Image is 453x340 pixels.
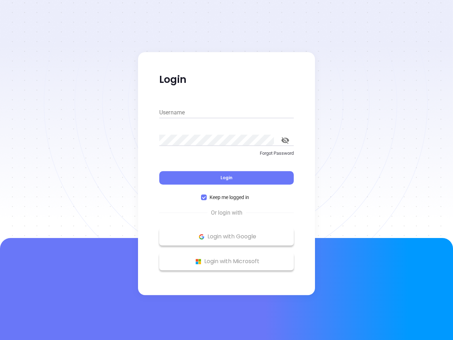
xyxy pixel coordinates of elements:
p: Login with Microsoft [163,256,290,267]
p: Forgot Password [159,150,294,157]
img: Microsoft Logo [194,257,203,266]
p: Login with Google [163,231,290,242]
img: Google Logo [197,232,206,241]
p: Login [159,73,294,86]
button: toggle password visibility [277,132,294,149]
span: Login [220,175,233,181]
button: Google Logo Login with Google [159,228,294,245]
button: Login [159,171,294,185]
a: Forgot Password [159,150,294,163]
button: Microsoft Logo Login with Microsoft [159,253,294,270]
span: Keep me logged in [207,193,252,201]
span: Or login with [207,209,246,217]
